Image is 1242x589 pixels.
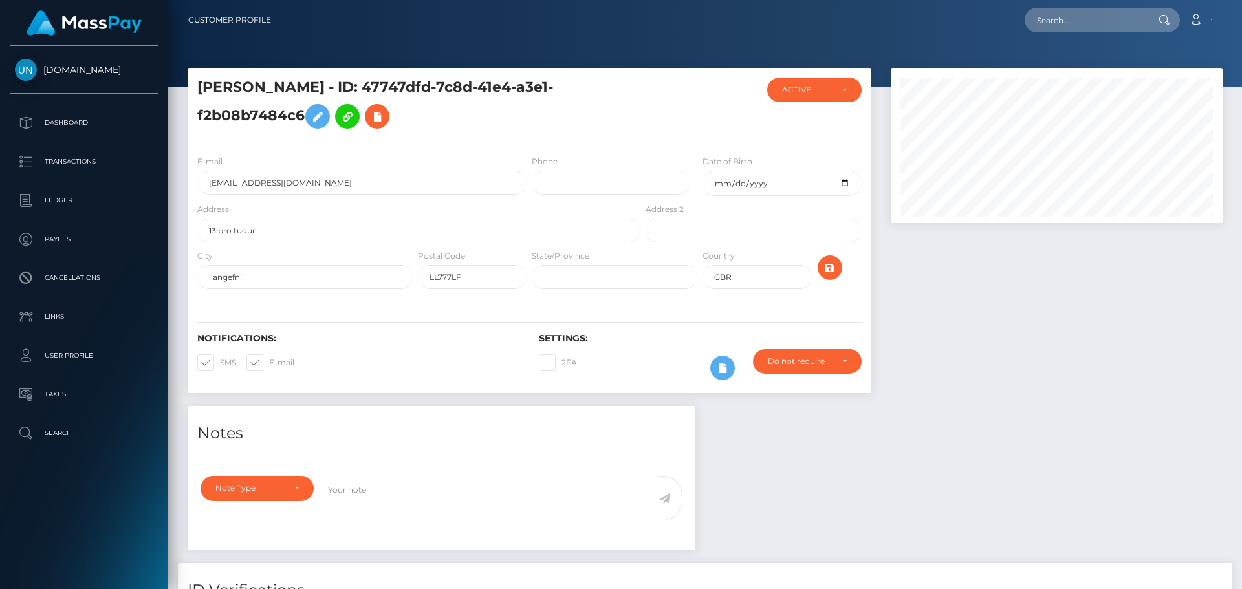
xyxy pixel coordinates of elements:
[10,145,158,178] a: Transactions
[10,184,158,217] a: Ledger
[532,250,589,262] label: State/Province
[539,333,861,344] h6: Settings:
[197,422,686,445] h4: Notes
[10,339,158,372] a: User Profile
[15,385,153,404] p: Taxes
[15,113,153,133] p: Dashboard
[10,107,158,139] a: Dashboard
[10,417,158,449] a: Search
[15,423,153,443] p: Search
[532,156,558,167] label: Phone
[246,354,294,371] label: E-mail
[782,85,832,95] div: ACTIVE
[10,301,158,333] a: Links
[10,64,158,76] span: [DOMAIN_NAME]
[15,346,153,365] p: User Profile
[646,204,684,215] label: Address 2
[1025,8,1146,32] input: Search...
[27,10,142,36] img: MassPay Logo
[768,356,832,367] div: Do not require
[197,333,519,344] h6: Notifications:
[753,349,862,374] button: Do not require
[197,354,236,371] label: SMS
[201,476,314,500] button: Note Type
[197,250,213,262] label: City
[15,152,153,171] p: Transactions
[197,204,229,215] label: Address
[767,78,862,102] button: ACTIVE
[10,223,158,255] a: Payees
[15,59,37,81] img: Unlockt.me
[15,230,153,249] p: Payees
[418,250,465,262] label: Postal Code
[15,268,153,288] p: Cancellations
[215,483,284,493] div: Note Type
[197,78,633,135] h5: [PERSON_NAME] - ID: 47747dfd-7c8d-41e4-a3e1-f2b08b7484c6
[703,250,735,262] label: Country
[539,354,577,371] label: 2FA
[703,156,752,167] label: Date of Birth
[10,378,158,411] a: Taxes
[15,307,153,327] p: Links
[10,262,158,294] a: Cancellations
[15,191,153,210] p: Ledger
[188,6,271,34] a: Customer Profile
[197,156,223,167] label: E-mail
